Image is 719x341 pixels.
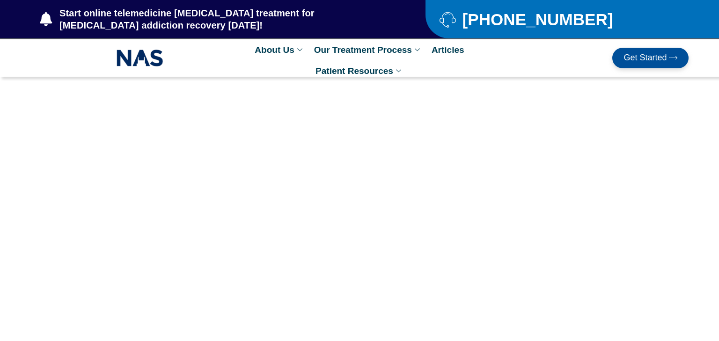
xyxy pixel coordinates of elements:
a: Our Treatment Process [309,39,427,60]
a: Get Started [612,48,689,68]
a: About Us [250,39,309,60]
img: NAS_email_signature-removebg-preview.png [117,47,163,69]
a: Patient Resources [311,60,408,81]
a: Articles [427,39,469,60]
span: Start online telemedicine [MEDICAL_DATA] treatment for [MEDICAL_DATA] addiction recovery [DATE]! [57,7,388,31]
span: [PHONE_NUMBER] [460,14,613,25]
span: Get Started [624,53,667,63]
a: [PHONE_NUMBER] [440,11,666,28]
a: Start online telemedicine [MEDICAL_DATA] treatment for [MEDICAL_DATA] addiction recovery [DATE]! [40,7,388,31]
